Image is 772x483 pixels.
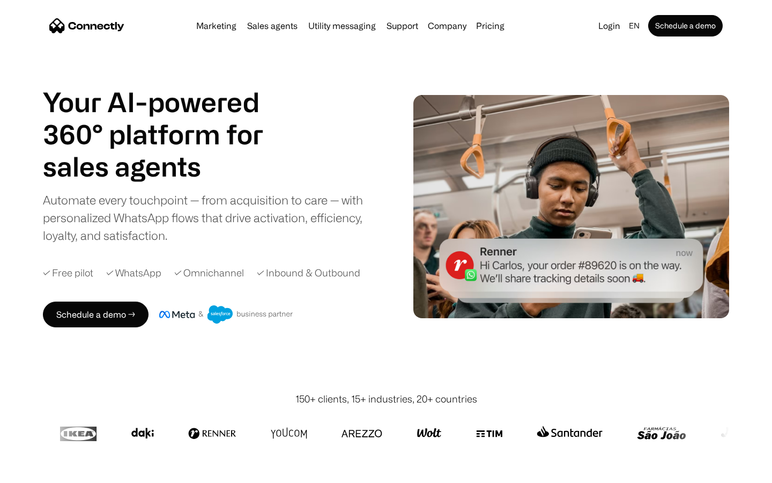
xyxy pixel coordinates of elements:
[382,21,422,30] a: Support
[106,266,161,280] div: ✓ WhatsApp
[21,464,64,479] ul: Language list
[594,18,625,33] a: Login
[43,191,381,244] div: Automate every touchpoint — from acquisition to care — with personalized WhatsApp flows that driv...
[428,18,466,33] div: Company
[472,21,509,30] a: Pricing
[304,21,380,30] a: Utility messaging
[174,266,244,280] div: ✓ Omnichannel
[295,392,477,406] div: 150+ clients, 15+ industries, 20+ countries
[159,305,293,324] img: Meta and Salesforce business partner badge.
[192,21,241,30] a: Marketing
[43,150,289,182] h1: sales agents
[43,266,93,280] div: ✓ Free pilot
[43,86,289,150] h1: Your AI-powered 360° platform for
[243,21,302,30] a: Sales agents
[257,266,360,280] div: ✓ Inbound & Outbound
[629,18,640,33] div: en
[648,15,723,36] a: Schedule a demo
[11,463,64,479] aside: Language selected: English
[43,302,149,327] a: Schedule a demo →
